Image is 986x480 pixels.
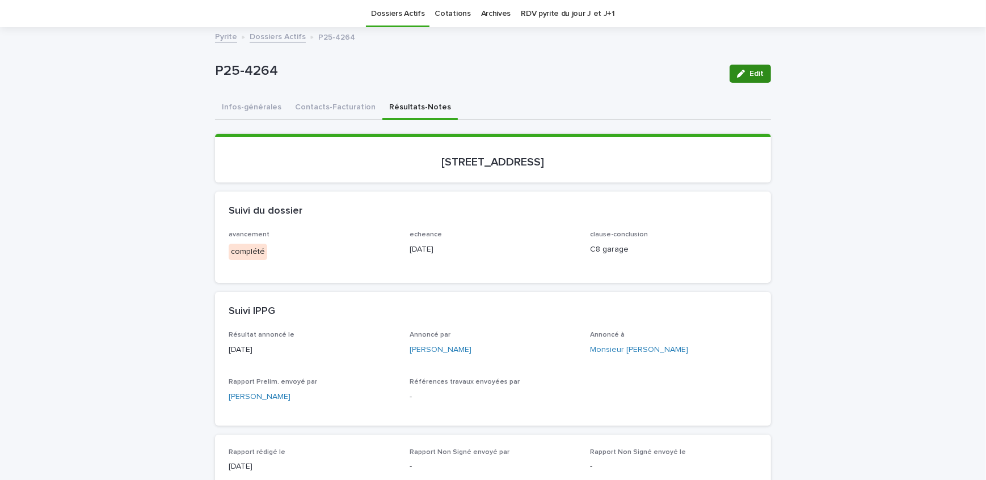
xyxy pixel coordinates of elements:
[730,65,771,83] button: Edit
[215,29,237,43] a: Pyrite
[318,30,355,43] p: P25-4264
[590,332,625,338] span: Annoncé à
[590,244,757,256] p: C8 garage
[410,449,509,456] span: Rapport Non Signé envoyé par
[481,1,511,27] a: Archives
[229,332,294,338] span: Résultat annoncé le
[229,391,290,403] a: [PERSON_NAME]
[229,231,269,238] span: avancement
[410,231,442,238] span: echeance
[229,244,267,260] div: complété
[250,29,306,43] a: Dossiers Actifs
[749,70,764,78] span: Edit
[435,1,470,27] a: Cotations
[590,344,688,356] a: Monsieur [PERSON_NAME]
[288,96,382,120] button: Contacts-Facturation
[590,449,686,456] span: Rapport Non Signé envoyé le
[410,244,577,256] p: [DATE]
[410,379,520,385] span: Références travaux envoyées par
[410,344,471,356] a: [PERSON_NAME]
[521,1,615,27] a: RDV pyrite du jour J et J+1
[410,391,577,403] p: -
[229,344,396,356] p: [DATE]
[590,231,648,238] span: clause-conclusion
[215,96,288,120] button: Infos-générales
[371,1,424,27] a: Dossiers Actifs
[229,205,302,218] h2: Suivi du dossier
[229,449,285,456] span: Rapport rédigé le
[215,63,720,79] p: P25-4264
[229,155,757,169] p: [STREET_ADDRESS]
[410,461,577,473] p: -
[410,332,450,338] span: Annoncé par
[229,461,396,473] p: [DATE]
[229,305,275,318] h2: Suivi IPPG
[229,379,317,385] span: Rapport Prelim. envoyé par
[590,461,757,473] p: -
[382,96,458,120] button: Résultats-Notes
